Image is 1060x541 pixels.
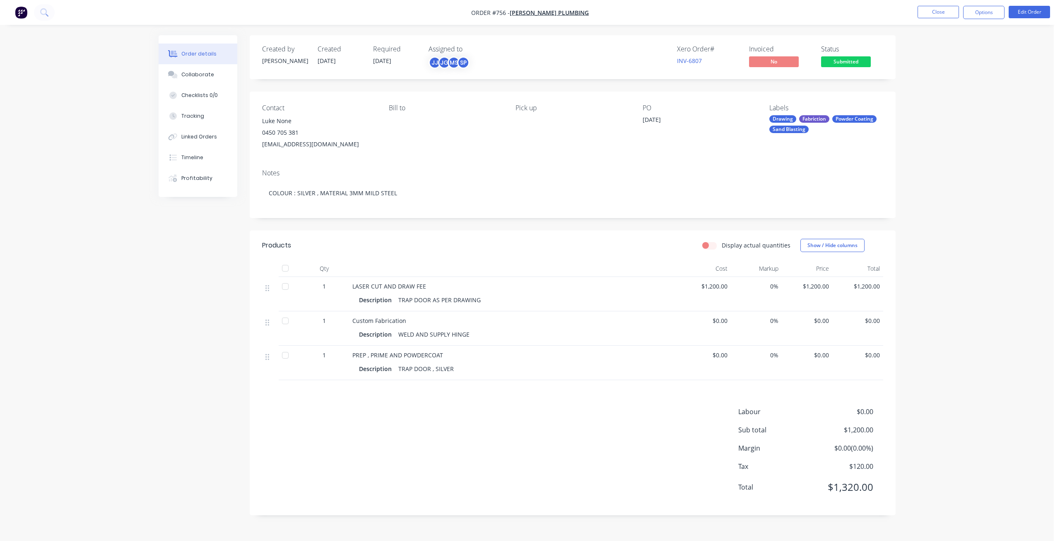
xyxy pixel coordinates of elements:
span: $0.00 ( 0.00 %) [812,443,873,453]
span: $0.00 [836,351,880,359]
div: Order details [181,50,217,58]
button: Options [963,6,1005,19]
div: SP [457,56,470,69]
span: $120.00 [812,461,873,471]
button: Tracking [159,106,237,126]
div: Timeline [181,154,203,161]
span: Margin [738,443,812,453]
div: Required [373,45,419,53]
div: Labels [769,104,883,112]
div: Contact [262,104,376,112]
div: Checklists 0/0 [181,92,218,99]
div: [PERSON_NAME] [262,56,308,65]
button: Edit Order [1009,6,1050,18]
div: Created [318,45,363,53]
span: PREP , PRIME AND POWDERCOAT [352,351,443,359]
div: Cost [680,260,731,277]
span: $0.00 [785,351,829,359]
div: Qty [299,260,349,277]
button: Order details [159,44,237,64]
div: Xero Order # [677,45,739,53]
span: $0.00 [785,316,829,325]
div: TRAP DOOR AS PER DRAWING [395,294,484,306]
span: 1 [323,351,326,359]
div: Fabriction [799,115,829,123]
span: $1,200.00 [836,282,880,291]
div: Luke None [262,115,376,127]
label: Display actual quantities [722,241,790,250]
span: $1,200.00 [684,282,728,291]
span: $1,320.00 [812,480,873,495]
span: $0.00 [836,316,880,325]
div: Collaborate [181,71,214,78]
div: PO [643,104,756,112]
div: Description [359,294,395,306]
span: 0% [734,282,778,291]
div: Total [832,260,883,277]
span: 1 [323,282,326,291]
div: TRAP DOOR , SILVER [395,363,457,375]
button: Close [918,6,959,18]
div: Powder Coating [832,115,877,123]
span: Submitted [821,56,871,67]
span: $1,200.00 [812,425,873,435]
div: [DATE] [643,115,746,127]
span: [DATE] [318,57,336,65]
span: $0.00 [684,316,728,325]
div: Profitability [181,175,212,182]
button: Linked Orders [159,126,237,147]
div: Description [359,363,395,375]
span: $0.00 [684,351,728,359]
span: Tax [738,461,812,471]
div: Tracking [181,112,204,120]
a: [PERSON_NAME] Plumbing [510,9,589,17]
span: 1 [323,316,326,325]
div: JG [438,56,450,69]
div: Markup [731,260,782,277]
div: [EMAIL_ADDRESS][DOMAIN_NAME] [262,138,376,150]
div: Drawing [769,115,796,123]
span: Custom Fabrication [352,317,406,325]
span: $0.00 [812,407,873,417]
div: Assigned to [429,45,511,53]
span: No [749,56,799,67]
span: 0% [734,316,778,325]
div: Description [359,328,395,340]
span: [DATE] [373,57,391,65]
button: Submitted [821,56,871,69]
div: COLOUR : SILVER , MATERIAL 3MM MILD STEEL [262,180,883,206]
div: 0450 705 381 [262,127,376,138]
div: Status [821,45,883,53]
div: Price [782,260,833,277]
button: Collaborate [159,64,237,85]
span: Sub total [738,425,812,435]
img: Factory [15,6,27,19]
div: Invoiced [749,45,811,53]
div: Luke None0450 705 381[EMAIL_ADDRESS][DOMAIN_NAME] [262,115,376,150]
button: Show / Hide columns [800,239,865,252]
div: Pick up [516,104,629,112]
span: $1,200.00 [785,282,829,291]
div: Created by [262,45,308,53]
div: JJ [429,56,441,69]
div: Products [262,240,291,250]
div: Sand Blasting [769,126,809,133]
div: Linked Orders [181,133,217,141]
button: Checklists 0/0 [159,85,237,106]
a: INV-6807 [677,57,702,65]
span: Labour [738,407,812,417]
button: Timeline [159,147,237,168]
button: JJJGMSSP [429,56,470,69]
div: WELD AND SUPPLY HINGE [395,328,473,340]
div: Bill to [389,104,502,112]
div: MS [448,56,460,69]
span: Total [738,482,812,492]
div: Notes [262,169,883,177]
span: 0% [734,351,778,359]
span: LASER CUT AND DRAW FEE [352,282,426,290]
button: Profitability [159,168,237,189]
span: Order #756 - [471,9,510,17]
